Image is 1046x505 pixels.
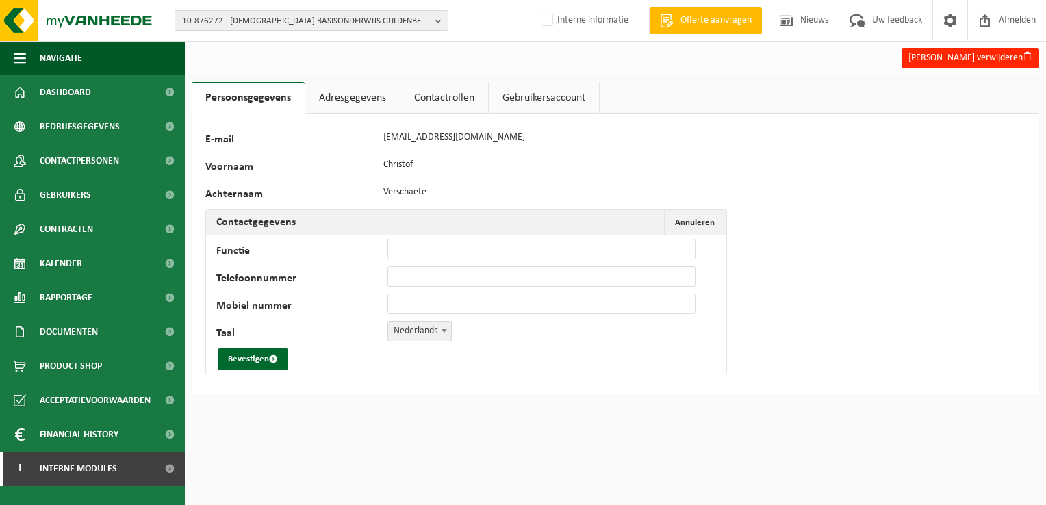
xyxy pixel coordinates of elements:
[40,178,91,212] span: Gebruikers
[175,10,448,31] button: 10-876272 - [DEMOGRAPHIC_DATA] BASISONDERWIJS GULDENBERG VZW - WEVELGEM
[205,161,377,175] label: Voornaam
[387,321,452,341] span: Nederlands
[664,210,725,235] button: Annuleren
[216,273,387,287] label: Telefoonnummer
[205,189,377,203] label: Achternaam
[40,109,120,144] span: Bedrijfsgegevens
[40,246,82,281] span: Kalender
[218,348,288,370] button: Bevestigen
[40,75,91,109] span: Dashboard
[216,300,387,314] label: Mobiel nummer
[489,82,599,114] a: Gebruikersaccount
[206,210,306,235] h2: Contactgegevens
[902,48,1039,68] button: [PERSON_NAME] verwijderen
[40,349,102,383] span: Product Shop
[40,281,92,315] span: Rapportage
[182,11,430,31] span: 10-876272 - [DEMOGRAPHIC_DATA] BASISONDERWIJS GULDENBERG VZW - WEVELGEM
[216,328,387,341] label: Taal
[649,7,762,34] a: Offerte aanvragen
[205,134,377,148] label: E-mail
[40,144,119,178] span: Contactpersonen
[40,452,117,486] span: Interne modules
[400,82,488,114] a: Contactrollen
[538,10,628,31] label: Interne informatie
[40,383,151,417] span: Acceptatievoorwaarden
[14,452,26,486] span: I
[677,14,755,27] span: Offerte aanvragen
[305,82,400,114] a: Adresgegevens
[216,246,387,259] label: Functie
[40,417,118,452] span: Financial History
[192,82,305,114] a: Persoonsgegevens
[388,322,451,341] span: Nederlands
[675,218,715,227] span: Annuleren
[40,212,93,246] span: Contracten
[40,315,98,349] span: Documenten
[40,41,82,75] span: Navigatie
